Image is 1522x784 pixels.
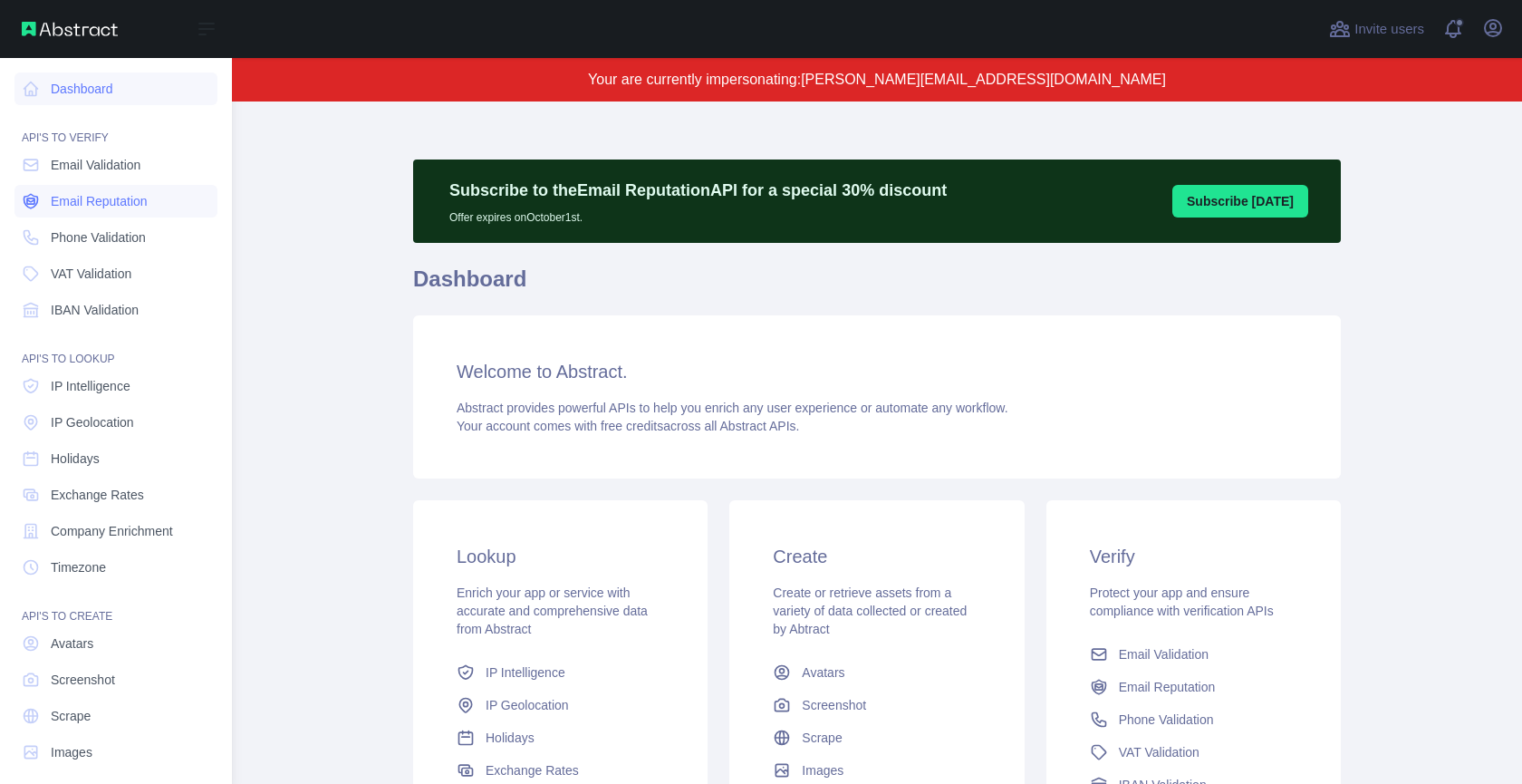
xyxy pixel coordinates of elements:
span: Enrich your app or service with accurate and comprehensive data from Abstract [457,586,648,636]
span: Email Validation [1119,645,1209,663]
span: Invite users [1354,19,1424,40]
span: Avatars [802,663,844,682]
a: Screenshot [766,689,987,721]
span: Company Enrichment [51,522,173,540]
span: Protect your app and ensure compliance with verification APIs [1090,586,1274,618]
a: Email Validation [1083,638,1305,671]
a: IBAN Validation [14,294,217,326]
span: Timezone [51,558,106,576]
a: Email Reputation [1083,671,1305,703]
span: Phone Validation [51,228,146,247]
span: IP Geolocation [51,413,134,431]
a: Email Reputation [14,185,217,218]
span: Email Validation [51,156,140,174]
a: Screenshot [14,663,217,696]
a: Avatars [14,627,217,660]
a: IP Geolocation [14,406,217,439]
span: Phone Validation [1119,711,1214,729]
p: Offer expires on October 1st. [449,203,947,225]
div: API'S TO VERIFY [14,109,217,145]
span: Email Reputation [1119,678,1216,696]
span: free credits [601,419,663,433]
a: IP Intelligence [14,370,217,402]
a: Phone Validation [14,221,217,254]
a: Holidays [449,721,671,754]
span: IP Intelligence [486,663,565,682]
span: Create or retrieve assets from a variety of data collected or created by Abtract [773,586,967,636]
a: Phone Validation [1083,703,1305,736]
span: IP Geolocation [486,696,569,714]
a: Scrape [766,721,987,754]
h3: Verify [1090,544,1297,569]
h3: Create [773,544,980,569]
h3: Welcome to Abstract. [457,359,1297,384]
a: Company Enrichment [14,515,217,547]
span: IP Intelligence [51,377,130,395]
a: Images [14,736,217,769]
a: Dashboard [14,73,217,105]
a: IP Geolocation [449,689,671,721]
a: Holidays [14,442,217,475]
span: [PERSON_NAME][EMAIL_ADDRESS][DOMAIN_NAME] [801,72,1166,87]
span: Screenshot [802,696,866,714]
a: Timezone [14,551,217,584]
span: Your are currently impersonating: [588,72,801,87]
span: Holidays [51,450,100,468]
span: Exchange Rates [486,761,579,779]
div: API'S TO CREATE [14,587,217,624]
h3: Lookup [457,544,664,569]
span: Images [802,761,843,779]
span: Your account comes with across all Abstract APIs. [457,419,799,433]
a: Avatars [766,656,987,689]
span: Images [51,743,92,761]
span: Exchange Rates [51,486,144,504]
span: Avatars [51,634,93,653]
span: Abstract provides powerful APIs to help you enrich any user experience or automate any workflow. [457,401,1008,415]
a: IP Intelligence [449,656,671,689]
p: Subscribe to the Email Reputation API for a special 30 % discount [449,178,947,203]
span: Screenshot [51,671,115,689]
a: VAT Validation [14,257,217,290]
a: VAT Validation [1083,736,1305,769]
h1: Dashboard [413,265,1341,308]
a: Email Validation [14,149,217,181]
button: Invite users [1325,15,1428,44]
span: Email Reputation [51,192,148,210]
span: Holidays [486,729,535,747]
span: Scrape [802,729,842,747]
a: Exchange Rates [14,479,217,511]
div: API'S TO LOOKUP [14,330,217,366]
span: IBAN Validation [51,301,139,319]
span: VAT Validation [51,265,131,283]
span: Scrape [51,707,91,725]
a: Scrape [14,700,217,732]
img: Abstract API [22,22,118,36]
span: VAT Validation [1119,743,1199,761]
button: Subscribe [DATE] [1172,185,1308,218]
